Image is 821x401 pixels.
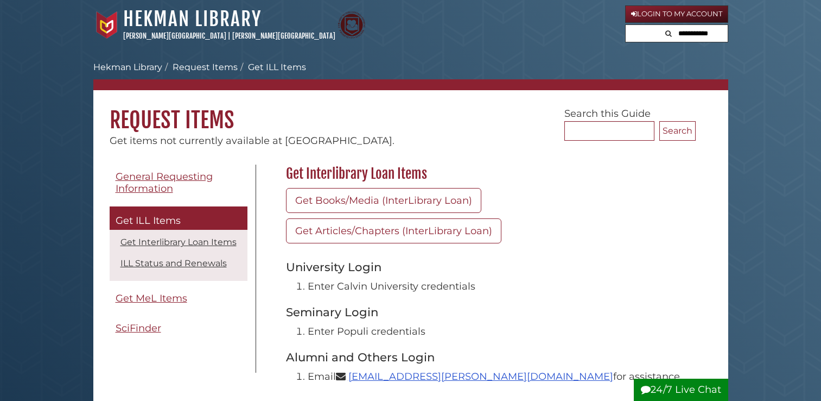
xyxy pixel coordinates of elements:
[348,371,613,383] a: [EMAIL_ADDRESS][PERSON_NAME][DOMAIN_NAME]
[123,7,262,31] a: Hekman Library
[120,258,227,268] a: ILL Status and Renewals
[93,90,728,134] h1: Request Items
[634,379,728,401] button: 24/7 Live Chat
[286,260,690,274] h3: University Login
[110,165,247,201] a: General Requesting Information
[662,25,675,40] button: Search
[228,32,231,40] span: |
[110,286,247,311] a: Get MeL Items
[110,316,247,341] a: SciFinder
[308,324,690,339] li: Enter Populi credentials
[665,30,672,37] i: Search
[93,62,162,72] a: Hekman Library
[286,305,690,319] h3: Seminary Login
[93,11,120,39] img: Calvin University
[116,292,187,304] span: Get MeL Items
[281,165,696,183] h2: Get Interlibrary Loan Items
[116,322,161,334] span: SciFinder
[93,61,728,90] nav: breadcrumb
[110,206,247,230] a: Get ILL Items
[173,62,238,72] a: Request Items
[308,369,690,384] li: Email for assistance
[123,32,226,40] a: [PERSON_NAME][GEOGRAPHIC_DATA]
[238,61,306,74] li: Get ILL Items
[286,188,481,213] a: Get Books/Media (InterLibrary Loan)
[232,32,335,40] a: [PERSON_NAME][GEOGRAPHIC_DATA]
[338,11,365,39] img: Calvin Theological Seminary
[625,5,728,23] a: Login to My Account
[110,135,394,147] span: Get items not currently available at [GEOGRAPHIC_DATA].
[286,350,690,364] h3: Alumni and Others Login
[110,165,247,346] div: Guide Pages
[308,279,690,294] li: Enter Calvin University credentials
[116,171,213,195] span: General Requesting Information
[116,215,181,227] span: Get ILL Items
[286,218,501,243] a: Get Articles/Chapters (InterLibrary Loan)
[659,121,696,141] button: Search
[120,237,237,247] a: Get Interlibrary Loan Items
